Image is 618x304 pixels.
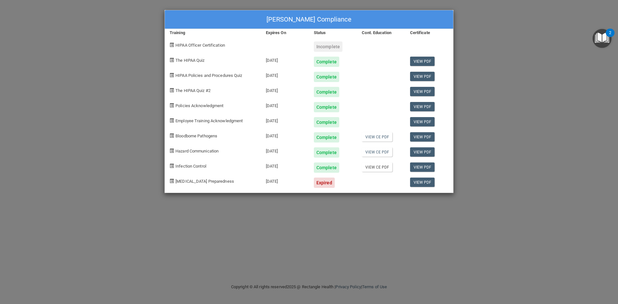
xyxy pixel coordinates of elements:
[165,29,261,37] div: Training
[410,162,435,172] a: View PDF
[261,97,309,112] div: [DATE]
[314,102,339,112] div: Complete
[410,102,435,111] a: View PDF
[410,57,435,66] a: View PDF
[175,58,204,63] span: The HIPAA Quiz
[362,162,392,172] a: View CE PDF
[357,29,405,37] div: Cont. Education
[507,258,610,284] iframe: Drift Widget Chat Controller
[261,158,309,173] div: [DATE]
[314,87,339,97] div: Complete
[261,67,309,82] div: [DATE]
[261,112,309,127] div: [DATE]
[314,57,339,67] div: Complete
[362,147,392,157] a: View CE PDF
[309,29,357,37] div: Status
[175,134,217,138] span: Bloodborne Pathogens
[314,117,339,127] div: Complete
[175,118,243,123] span: Employee Training Acknowledgment
[175,164,206,169] span: Infection Control
[410,132,435,142] a: View PDF
[165,10,453,29] div: [PERSON_NAME] Compliance
[314,162,339,173] div: Complete
[261,29,309,37] div: Expires On
[314,147,339,158] div: Complete
[175,73,242,78] span: HIPAA Policies and Procedures Quiz
[175,103,223,108] span: Policies Acknowledgment
[261,173,309,188] div: [DATE]
[261,143,309,158] div: [DATE]
[175,179,234,184] span: [MEDICAL_DATA] Preparedness
[261,52,309,67] div: [DATE]
[314,41,342,52] div: Incomplete
[362,132,392,142] a: View CE PDF
[410,87,435,96] a: View PDF
[410,72,435,81] a: View PDF
[175,88,211,93] span: The HIPAA Quiz #2
[261,82,309,97] div: [DATE]
[410,147,435,157] a: View PDF
[314,72,339,82] div: Complete
[314,178,335,188] div: Expired
[593,29,612,48] button: Open Resource Center, 2 new notifications
[261,127,309,143] div: [DATE]
[314,132,339,143] div: Complete
[175,149,219,153] span: Hazard Communication
[410,117,435,126] a: View PDF
[410,178,435,187] a: View PDF
[609,33,611,41] div: 2
[175,43,225,48] span: HIPAA Officer Certification
[405,29,453,37] div: Certificate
